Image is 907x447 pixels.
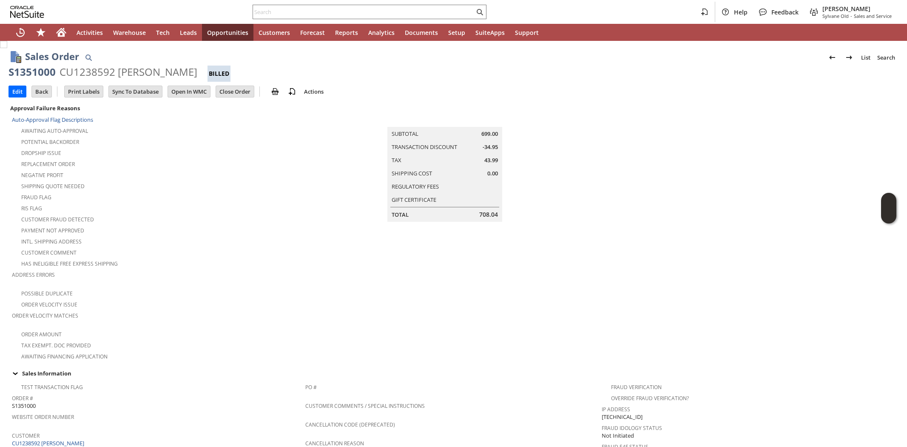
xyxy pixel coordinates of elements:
a: Support [510,24,544,41]
a: Has Ineligible Free Express Shipping [21,260,118,267]
span: Warehouse [113,29,146,37]
span: S1351000 [12,402,36,410]
h1: Sales Order [25,49,79,63]
a: Payment not approved [21,227,84,234]
span: Feedback [771,8,799,16]
input: Print Labels [65,86,103,97]
a: Total [392,211,409,218]
span: Documents [405,29,438,37]
a: Actions [301,88,327,95]
span: Reports [335,29,358,37]
a: CU1238592 [PERSON_NAME] [12,439,86,447]
a: Negative Profit [21,172,63,179]
a: Cancellation Reason [305,440,364,447]
span: SuiteApps [475,29,505,37]
a: Potential Backorder [21,138,79,146]
iframe: Click here to launch Oracle Guided Learning Help Panel [881,193,896,223]
a: Tax Exempt. Doc Provided [21,342,91,349]
caption: Summary [387,113,502,127]
a: List [858,51,874,64]
a: Opportunities [202,24,253,41]
span: Customers [259,29,290,37]
a: Regulatory Fees [392,183,439,190]
span: Opportunities [207,29,248,37]
a: Shipping Quote Needed [21,183,85,190]
a: Transaction Discount [392,143,457,151]
a: Customer Fraud Detected [21,216,94,223]
a: Awaiting Auto-Approval [21,127,88,135]
a: Website Order Number [12,413,74,421]
span: Activities [77,29,103,37]
span: Forecast [300,29,325,37]
span: Help [734,8,748,16]
a: Customer Comments / Special Instructions [305,402,425,410]
svg: Search [475,7,485,17]
a: Fraud Idology Status [602,424,662,432]
span: [PERSON_NAME] [822,5,892,13]
a: Fraud Verification [611,384,662,391]
a: IP Address [602,406,630,413]
a: Replacement Order [21,160,75,168]
a: Warehouse [108,24,151,41]
a: Fraud Flag [21,194,51,201]
span: Analytics [368,29,395,37]
a: Customer [12,432,40,439]
a: Possible Duplicate [21,290,73,297]
a: Search [874,51,898,64]
span: Leads [180,29,197,37]
a: Intl. Shipping Address [21,238,82,245]
span: Sales and Service [854,13,892,19]
a: Subtotal [392,130,418,138]
a: RIS flag [21,205,42,212]
a: Setup [443,24,470,41]
svg: logo [10,6,44,18]
span: Oracle Guided Learning Widget. To move around, please hold and drag [881,209,896,224]
span: -34.95 [483,143,498,151]
input: Open In WMC [168,86,210,97]
span: Sylvane Old [822,13,849,19]
span: Setup [448,29,465,37]
a: Cancellation Code (deprecated) [305,421,395,428]
a: Reports [330,24,363,41]
span: 708.04 [479,210,498,219]
td: Sales Information [9,368,898,379]
a: Customers [253,24,295,41]
span: [TECHNICAL_ID] [602,413,643,421]
a: SuiteApps [470,24,510,41]
div: Approval Failure Reasons [9,103,302,114]
span: Tech [156,29,170,37]
a: Recent Records [10,24,31,41]
a: Gift Certificate [392,196,436,203]
input: Search [253,7,475,17]
svg: Recent Records [15,27,26,37]
a: Awaiting Financing Application [21,353,108,360]
img: Previous [827,52,837,63]
svg: Home [56,27,66,37]
a: Analytics [363,24,400,41]
a: Auto-Approval Flag Descriptions [12,116,93,123]
span: 43.99 [484,156,498,164]
span: 699.00 [481,130,498,138]
a: Order Velocity Issue [21,301,77,308]
a: Order Amount [21,331,62,338]
input: Back [32,86,51,97]
div: CU1238592 [PERSON_NAME] [60,65,197,79]
a: Documents [400,24,443,41]
a: Forecast [295,24,330,41]
a: Test Transaction Flag [21,384,83,391]
a: Tech [151,24,175,41]
div: Billed [208,66,230,82]
img: add-record.svg [287,86,297,97]
span: Not Initiated [602,432,634,440]
input: Sync To Database [109,86,162,97]
a: Address Errors [12,271,55,278]
div: S1351000 [9,65,56,79]
div: Shortcuts [31,24,51,41]
div: Sales Information [9,368,895,379]
a: Customer Comment [21,249,77,256]
a: Activities [71,24,108,41]
a: Order Velocity Matches [12,312,78,319]
span: 0.00 [487,169,498,178]
input: Edit [9,86,26,97]
img: Next [844,52,854,63]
